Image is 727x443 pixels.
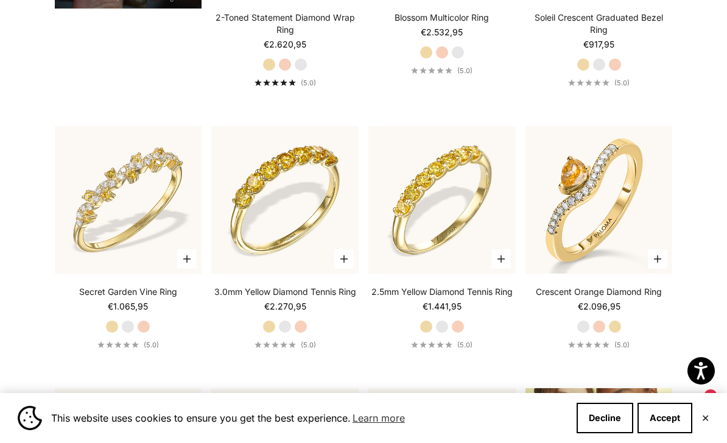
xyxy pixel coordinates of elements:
[536,286,662,298] a: Crescent Orange Diamond Ring
[211,126,359,274] img: #YellowGold
[214,286,356,298] a: 3.0mm Yellow Diamond Tennis Ring
[411,67,452,74] div: 5.0 out of 5.0 stars
[701,414,709,422] button: Close
[577,403,633,433] button: Decline
[255,341,316,349] a: 5.0 out of 5.0 stars(5.0)
[411,341,472,349] a: 5.0 out of 5.0 stars(5.0)
[395,12,489,24] a: Blossom Multicolor Ring
[79,286,177,298] a: Secret Garden Vine Ring
[255,79,316,87] a: 5.0 out of 5.0 stars(5.0)
[97,341,139,348] div: 5.0 out of 5.0 stars
[97,341,159,349] a: 5.0 out of 5.0 stars(5.0)
[457,341,472,349] span: (5.0)
[525,12,673,36] a: Soleil Crescent Graduated Bezel Ring
[457,66,472,75] span: (5.0)
[18,406,42,430] img: Cookie banner
[144,341,159,349] span: (5.0)
[568,341,609,348] div: 5.0 out of 5.0 stars
[525,126,673,274] img: #YellowGold
[568,79,609,86] div: 5.0 out of 5.0 stars
[301,341,316,349] span: (5.0)
[108,300,148,313] sale-price: €1.065,95
[371,286,513,298] a: 2.5mm Yellow Diamond Tennis Ring
[351,409,407,427] a: Learn more
[637,403,692,433] button: Accept
[211,12,359,36] a: 2-Toned Statement Diamond Wrap Ring
[51,409,567,427] span: This website uses cookies to ensure you get the best experience.
[614,79,630,87] span: (5.0)
[255,79,296,86] div: 5.0 out of 5.0 stars
[568,341,630,349] a: 5.0 out of 5.0 stars(5.0)
[411,341,452,348] div: 5.0 out of 5.0 stars
[255,341,296,348] div: 5.0 out of 5.0 stars
[55,126,202,274] img: #YellowGold
[568,79,630,87] a: 5.0 out of 5.0 stars(5.0)
[368,126,516,274] img: #YellowGold
[264,38,306,51] sale-price: €2.620,95
[264,300,306,313] sale-price: €2.270,95
[421,26,463,38] sale-price: €2.532,95
[578,300,620,313] sale-price: €2.096,95
[583,38,614,51] sale-price: €917,95
[423,300,462,313] sale-price: €1.441,95
[301,79,316,87] span: (5.0)
[614,341,630,349] span: (5.0)
[411,66,472,75] a: 5.0 out of 5.0 stars(5.0)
